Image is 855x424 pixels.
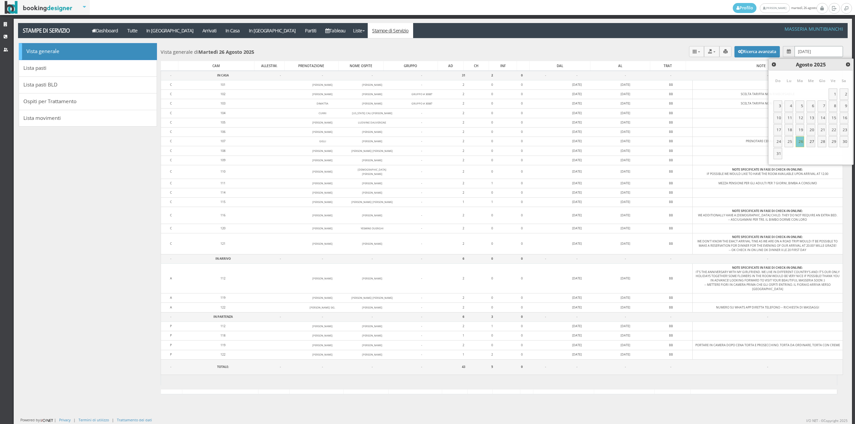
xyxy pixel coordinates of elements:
[161,118,181,127] td: C
[181,156,266,165] td: 109
[449,224,478,233] td: 2
[350,71,395,80] td: -
[649,207,692,224] td: BB
[538,71,553,80] td: -
[649,224,692,233] td: BB
[796,136,804,148] a: 26
[732,209,803,213] b: NOTE SPECIFICATE IN FASE DI CHECK-IN ONLINE:
[601,71,649,80] td: -
[733,3,817,13] span: martedì, 26 agosto
[463,256,464,261] b: 6
[649,188,692,198] td: BB
[506,224,538,233] td: 0
[553,127,601,137] td: [DATE]
[553,90,601,99] td: [DATE]
[5,1,72,14] img: BookingDesigner.com
[818,76,826,85] span: Giovedì
[312,92,333,96] small: [PERSON_NAME]
[478,137,506,146] td: 0
[317,102,328,105] small: DIMATTIA
[449,137,478,146] td: 2
[692,207,843,224] td: WE ADDITIONALLY HAVE A [DEMOGRAPHIC_DATA] CHILD. THEY DO NOT REQUIRE AN EXTRA BED. -- ASCIUGAMANI...
[649,118,692,127] td: BB
[181,80,266,89] td: 101
[649,165,692,179] td: BB
[285,61,338,70] div: PRENOTAZIONE
[300,23,321,38] a: Partiti
[181,109,266,118] td: 104
[266,71,296,80] td: -
[19,43,157,60] a: Vista generale
[649,109,692,118] td: BB
[506,137,538,146] td: 0
[601,188,649,198] td: [DATE]
[215,256,231,261] b: IN ARRIVO
[601,80,649,89] td: [DATE]
[774,113,782,124] a: 10
[449,165,478,179] td: 2
[506,90,538,99] td: 0
[601,179,649,188] td: [DATE]
[506,156,538,165] td: 0
[395,224,449,233] td: -
[161,233,181,254] td: C
[601,146,649,156] td: [DATE]
[506,179,538,188] td: 0
[530,61,590,70] div: DAL
[449,156,478,165] td: 2
[181,118,266,127] td: 105
[506,80,538,89] td: 0
[840,88,848,100] a: 2
[161,198,181,207] td: C
[601,254,649,264] td: -
[774,100,782,112] a: 3
[521,73,523,77] b: 0
[395,118,449,127] td: -
[449,127,478,137] td: 2
[362,242,382,245] small: [PERSON_NAME]
[312,170,333,173] small: [PERSON_NAME]
[19,60,157,77] a: Lista pasti
[319,112,326,115] small: CURRI
[774,124,782,136] a: 17
[785,26,843,32] h4: Masseria Muntibianchi
[829,100,837,112] a: 8
[553,188,601,198] td: [DATE]
[395,198,449,207] td: -
[732,167,803,172] b: NOTE SPECIFICATE IN FASE DI CHECK-IN ONLINE:
[161,137,181,146] td: C
[478,156,506,165] td: 0
[78,417,109,422] a: Termini di utilizzo
[312,182,333,185] small: [PERSON_NAME]
[395,109,449,118] td: -
[161,146,181,156] td: C
[368,23,413,38] a: Stampe di Servizio
[796,100,804,112] a: 5
[649,179,692,188] td: BB
[296,71,350,80] td: -
[351,200,393,204] small: [PERSON_NAME] [PERSON_NAME]
[829,113,837,124] a: 15
[829,136,837,148] a: 29
[19,76,157,93] a: Lista pasti BLD
[362,159,382,162] small: [PERSON_NAME]
[601,233,649,254] td: [DATE]
[478,165,506,179] td: 0
[312,227,333,230] small: [PERSON_NAME]
[312,191,333,194] small: [PERSON_NAME]
[395,137,449,146] td: -
[692,179,843,188] td: MEZZA PENSIONE PER GLI ADULTI PER 7 GIORNI, BIMBA A CONSUMO
[649,254,692,264] td: -
[395,188,449,198] td: -
[161,188,181,198] td: C
[553,156,601,165] td: [DATE]
[840,124,848,136] a: 23
[478,179,506,188] td: 1
[506,109,538,118] td: 0
[395,233,449,254] td: -
[601,156,649,165] td: [DATE]
[553,109,601,118] td: [DATE]
[796,76,804,85] span: Martedì
[649,127,692,137] td: BB
[312,159,333,162] small: [PERSON_NAME]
